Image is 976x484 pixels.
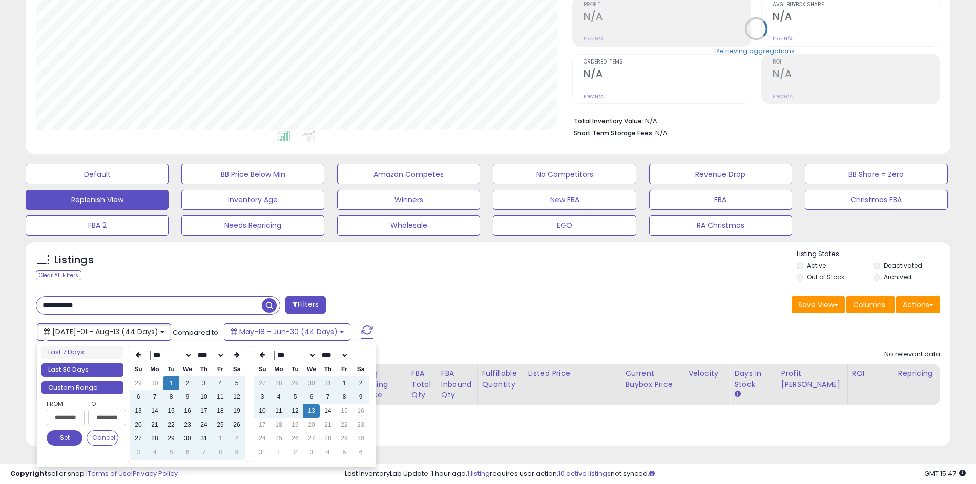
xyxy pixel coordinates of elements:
td: 14 [147,404,163,418]
td: 3 [130,446,147,459]
td: 27 [130,432,147,446]
td: 1 [271,446,287,459]
div: Clear All Filters [36,270,81,280]
button: May-18 - Jun-30 (44 Days) [224,323,350,341]
label: To [88,398,118,409]
button: RA Christmas [649,215,792,236]
td: 1 [163,376,179,390]
button: Christmas FBA [805,190,948,210]
td: 29 [287,376,303,390]
th: Mo [271,363,287,376]
button: Wholesale [337,215,480,236]
button: Winners [337,190,480,210]
button: Set [47,430,82,446]
div: FBA inbound Qty [441,368,473,401]
th: Sa [229,363,245,376]
td: 29 [130,376,147,390]
span: [DATE]-01 - Aug-13 (44 Days) [52,327,158,337]
div: Avg Selling Price [364,368,403,401]
div: FBA Total Qty [411,368,432,401]
div: Profit [PERSON_NAME] [781,368,843,390]
td: 22 [336,418,352,432]
td: 22 [163,418,179,432]
td: 15 [336,404,352,418]
td: 2 [287,446,303,459]
th: We [179,363,196,376]
button: Filters [285,296,325,314]
td: 8 [336,390,352,404]
td: 8 [163,390,179,404]
button: Inventory Age [181,190,324,210]
td: 18 [271,418,287,432]
td: 15 [163,404,179,418]
td: 29 [336,432,352,446]
td: 25 [212,418,229,432]
button: Amazon Competes [337,164,480,184]
td: 9 [229,446,245,459]
td: 4 [212,376,229,390]
th: Mo [147,363,163,376]
button: Replenish View [26,190,169,210]
td: 23 [179,418,196,432]
span: Columns [853,300,885,310]
div: Fulfillable Quantity [482,368,520,390]
a: Privacy Policy [133,469,178,478]
td: 3 [196,376,212,390]
td: 17 [196,404,212,418]
button: [DATE]-01 - Aug-13 (44 Days) [37,323,171,341]
td: 12 [229,390,245,404]
td: 24 [254,432,271,446]
strong: Copyright [10,469,48,478]
td: 2 [229,432,245,446]
button: BB Share = Zero [805,164,948,184]
td: 23 [352,418,369,432]
span: Compared to: [173,328,220,338]
td: 12 [287,404,303,418]
th: Tu [287,363,303,376]
th: Sa [352,363,369,376]
div: Last InventoryLab Update: 1 hour ago, requires user action, not synced. [345,469,966,479]
button: No Competitors [493,164,636,184]
td: 7 [320,390,336,404]
button: FBA [649,190,792,210]
li: Last 30 Days [41,363,123,377]
th: Tu [163,363,179,376]
p: Listing States: [797,249,950,259]
td: 30 [179,432,196,446]
td: 30 [352,432,369,446]
th: Su [254,363,271,376]
small: Days In Stock. [734,390,740,399]
td: 5 [229,376,245,390]
td: 21 [320,418,336,432]
label: Archived [884,272,911,281]
th: Th [196,363,212,376]
td: 5 [336,446,352,459]
button: Needs Repricing [181,215,324,236]
div: Velocity [688,368,725,379]
td: 14 [320,404,336,418]
button: Columns [846,296,895,313]
label: Out of Stock [807,272,844,281]
button: Cancel [87,430,118,446]
div: Current Buybox Price [626,368,680,390]
label: From [47,398,82,409]
td: 26 [229,418,245,432]
span: 2025-08-14 15:47 GMT [924,469,966,478]
td: 5 [287,390,303,404]
td: 27 [254,376,271,390]
td: 27 [303,432,320,446]
th: Fr [336,363,352,376]
li: Custom Range [41,381,123,395]
td: 31 [320,376,336,390]
td: 5 [163,446,179,459]
td: 6 [303,390,320,404]
td: 30 [147,376,163,390]
div: No relevant data [884,350,940,360]
td: 11 [271,404,287,418]
th: Fr [212,363,229,376]
td: 17 [254,418,271,432]
td: 29 [163,432,179,446]
a: 1 listing [467,469,490,478]
td: 28 [320,432,336,446]
td: 1 [336,376,352,390]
